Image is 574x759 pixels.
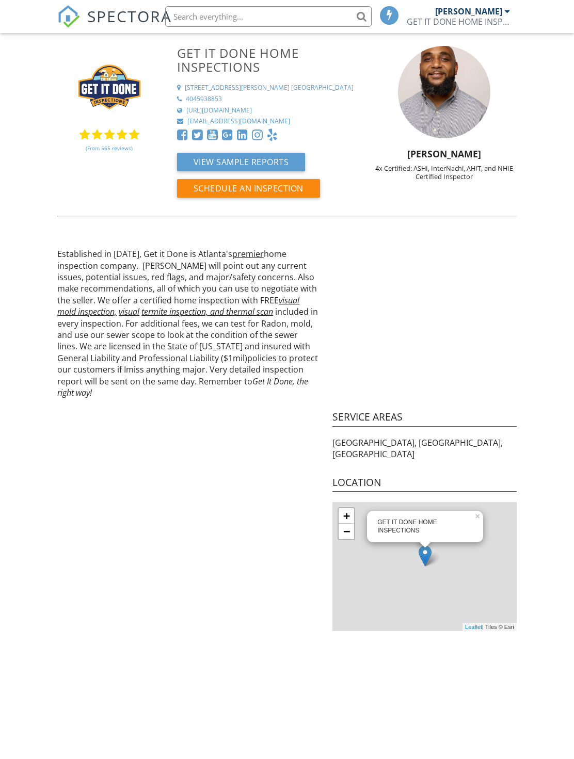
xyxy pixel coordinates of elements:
u: premier [232,248,264,260]
img: 220C4CF2-2948-445C-BF81-EAA69DB50A29.jpeg [57,46,161,124]
em: Get It Done, the right way! [57,376,308,398]
a: × [474,511,483,518]
div: [STREET_ADDRESS][PERSON_NAME] [185,84,290,92]
a: [URL][DOMAIN_NAME] [177,106,360,115]
a: Zoom in [339,508,354,524]
a: View Sample Reports [177,159,306,171]
a: Leaflet [465,624,482,630]
p: Established in [DATE], Get it Done is Atlanta's home inspection company. [PERSON_NAME] will point... [57,248,320,398]
a: [EMAIL_ADDRESS][DOMAIN_NAME] [177,117,360,126]
u: termite inspection, and thermal scan [141,306,273,317]
button: Schedule an Inspection [177,179,320,198]
input: Search everything... [165,6,372,27]
img: bd043ed163b94f92b8eb9700c5315e89.jpeg [398,46,490,138]
span: SPECTORA [87,5,172,27]
a: [STREET_ADDRESS][PERSON_NAME] [GEOGRAPHIC_DATA] [177,84,360,92]
a: Schedule an Inspection [177,186,320,197]
div: [PERSON_NAME] [435,6,502,17]
a: Zoom out [339,524,354,539]
a: (From 565 reviews) [86,139,133,157]
div: [EMAIL_ADDRESS][DOMAIN_NAME] [187,117,290,126]
a: 4045938853 [177,95,360,104]
div: [URL][DOMAIN_NAME] [186,106,252,115]
h4: Location [332,476,517,492]
h5: [PERSON_NAME] [365,149,523,159]
h3: GET IT DONE HOME INSPECTIONS [177,46,360,74]
img: The Best Home Inspection Software - Spectora [57,5,80,28]
div: 4045938853 [186,95,222,104]
div: GET IT DONE HOME INSPECTIONS [377,518,473,536]
u: visual [119,306,139,317]
p: [GEOGRAPHIC_DATA], [GEOGRAPHIC_DATA], [GEOGRAPHIC_DATA] [332,437,517,460]
div: | Tiles © Esri [463,623,517,632]
u: visual mold inspection, [57,295,299,317]
a: SPECTORA [57,14,172,36]
div: 4x Certified: ASHI, InterNachi, AHIT, and NHIE Certified Inspector [365,164,523,181]
div: [GEOGRAPHIC_DATA] [291,84,354,92]
button: View Sample Reports [177,153,306,171]
div: GET IT DONE HOME INSPECTIONS [407,17,510,27]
